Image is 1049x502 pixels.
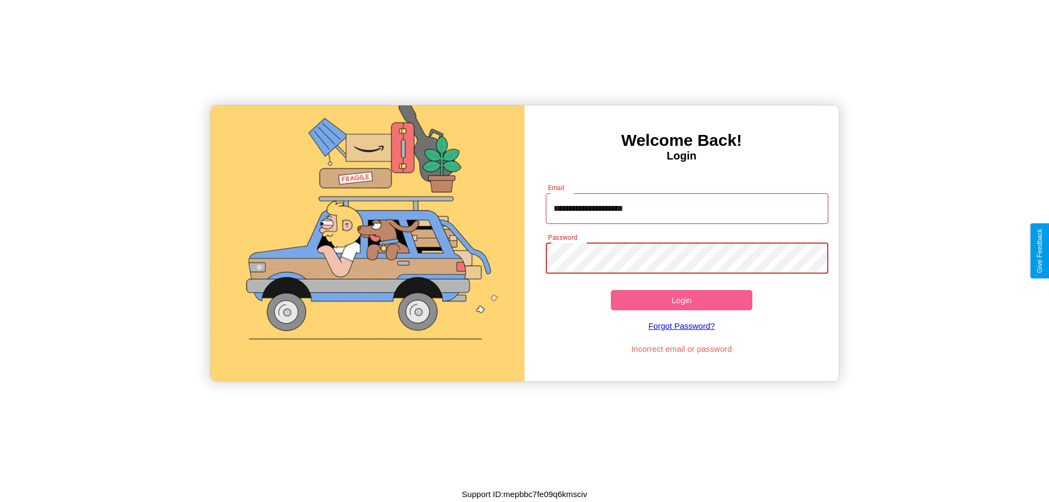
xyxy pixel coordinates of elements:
h4: Login [524,150,839,162]
p: Incorrect email or password [540,341,823,356]
h3: Welcome Back! [524,131,839,150]
label: Password [548,233,577,242]
button: Login [611,290,752,310]
p: Support ID: mepbbc7fe09q6kmsciv [462,487,587,501]
a: Forgot Password? [540,310,823,341]
div: Give Feedback [1036,229,1044,273]
label: Email [548,183,565,192]
img: gif [210,105,524,381]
